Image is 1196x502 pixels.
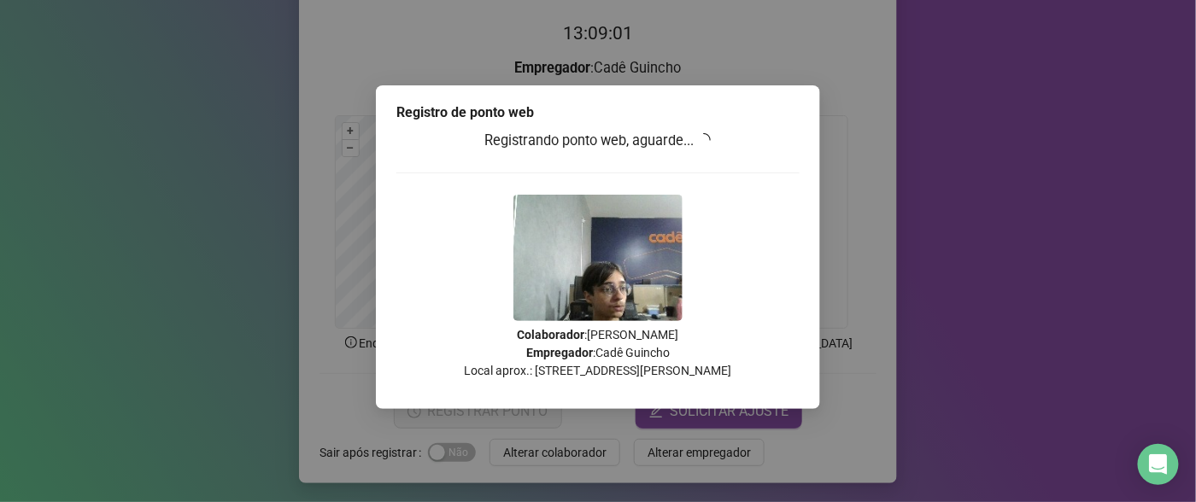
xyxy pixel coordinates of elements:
[526,346,593,359] strong: Empregador
[1138,444,1179,485] div: Open Intercom Messenger
[513,195,683,321] img: Z
[396,102,800,123] div: Registro de ponto web
[396,326,800,380] p: : [PERSON_NAME] : Cadê Guincho Local aprox.: [STREET_ADDRESS][PERSON_NAME]
[518,328,585,341] strong: Colaborador
[697,132,712,148] span: loading
[396,130,800,152] h3: Registrando ponto web, aguarde...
